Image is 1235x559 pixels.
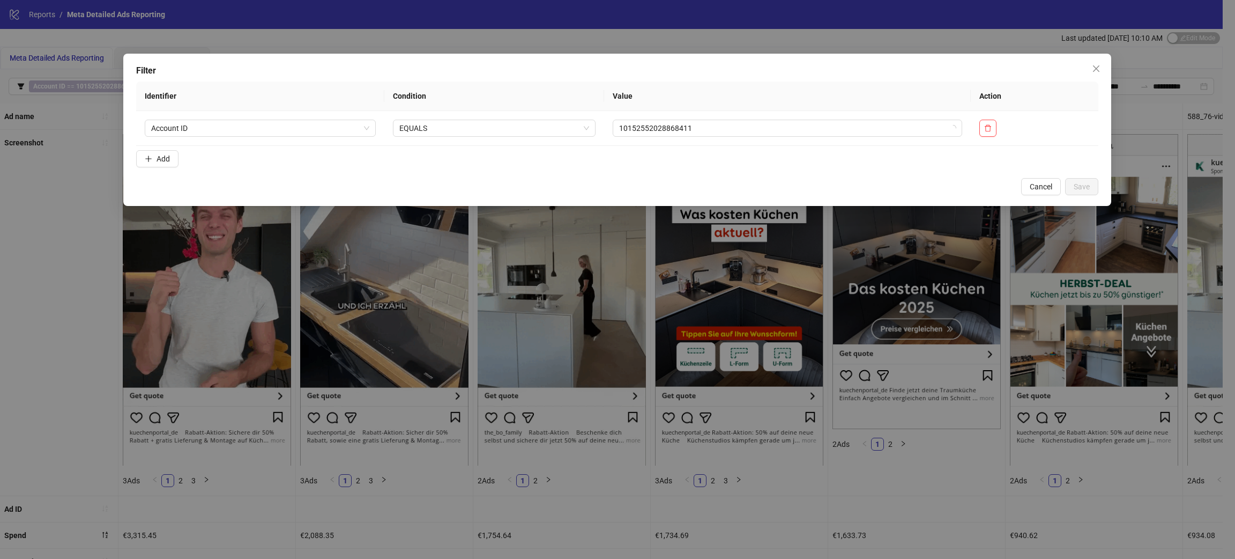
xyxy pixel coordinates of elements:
[620,120,956,136] span: 10152552028868411
[950,124,957,131] span: loading
[1092,64,1101,73] span: close
[157,155,170,163] span: Add
[399,120,590,136] span: EQUALS
[985,124,992,132] span: delete
[384,82,605,111] th: Condition
[1030,182,1053,191] span: Cancel
[1088,60,1105,77] button: Close
[151,120,369,136] span: Account ID
[605,82,971,111] th: Value
[1022,178,1061,195] button: Cancel
[1066,178,1099,195] button: Save
[136,64,1098,77] div: Filter
[136,150,178,167] button: Add
[971,82,1099,111] th: Action
[145,155,152,163] span: plus
[136,82,384,111] th: Identifier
